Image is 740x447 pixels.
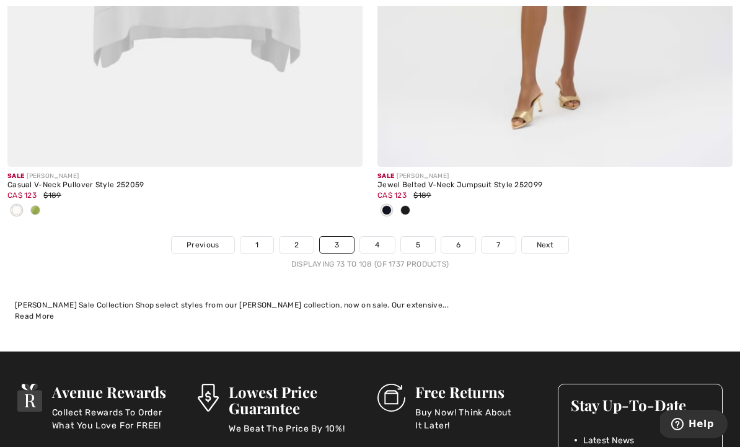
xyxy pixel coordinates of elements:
[377,172,733,181] div: [PERSON_NAME]
[482,237,515,253] a: 7
[415,406,543,431] p: Buy Now! Think About It Later!
[413,191,431,200] span: $189
[26,201,45,221] div: Greenery
[7,191,37,200] span: CA$ 123
[377,201,396,221] div: Midnight Blue 40
[7,172,363,181] div: [PERSON_NAME]
[441,237,475,253] a: 6
[172,237,234,253] a: Previous
[660,410,728,441] iframe: Opens a widget where you can find more information
[360,237,394,253] a: 4
[415,384,543,400] h3: Free Returns
[43,191,61,200] span: $189
[377,172,394,180] span: Sale
[571,397,710,413] h3: Stay Up-To-Date
[7,201,26,221] div: Vanilla 30
[377,181,733,190] div: Jewel Belted V-Neck Jumpsuit Style 252099
[229,384,363,416] h3: Lowest Price Guarantee
[15,299,725,311] div: [PERSON_NAME] Sale Collection Shop select styles from our [PERSON_NAME] collection, now on sale. ...
[537,239,553,250] span: Next
[396,201,415,221] div: Black
[320,237,354,253] a: 3
[52,384,183,400] h3: Avenue Rewards
[377,191,407,200] span: CA$ 123
[198,384,219,412] img: Lowest Price Guarantee
[17,384,42,412] img: Avenue Rewards
[15,312,55,321] span: Read More
[229,422,363,447] p: We Beat The Price By 10%!
[583,434,635,447] span: Latest News
[52,406,183,431] p: Collect Rewards To Order What You Love For FREE!
[401,237,435,253] a: 5
[187,239,219,250] span: Previous
[377,384,405,412] img: Free Returns
[7,181,363,190] div: Casual V-Neck Pullover Style 252059
[240,237,273,253] a: 1
[280,237,314,253] a: 2
[7,172,24,180] span: Sale
[522,237,568,253] a: Next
